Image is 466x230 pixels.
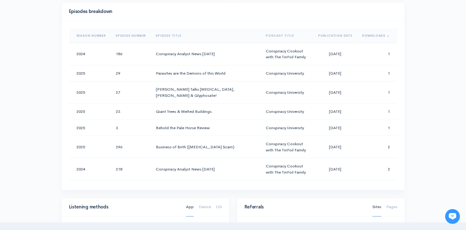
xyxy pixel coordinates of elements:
td: 2024 [69,158,111,180]
td: 2025 [69,81,111,104]
td: Conspiracy University [261,104,313,120]
a: Pages [386,198,397,216]
td: 23 [111,104,151,120]
td: [PERSON_NAME] Talks [MEDICAL_DATA], [PERSON_NAME] & Glyphosate! [151,81,261,104]
td: Conspiracy Cookout with The TinFoil Family [261,180,313,203]
iframe: gist-messenger-bubble-iframe [445,209,460,224]
td: 2024 [69,43,111,65]
th: Sort column [261,28,313,43]
a: OS [216,198,222,216]
td: Behold the Pale Horse Review [151,120,261,136]
a: Device [199,198,211,216]
th: Sort column [313,28,357,43]
td: 1 [357,120,397,136]
td: Conspiracy University [261,81,313,104]
td: 1 [357,104,397,120]
td: Conspiracy Cookout with The TinFoil Family [261,158,313,180]
td: [DATE] [313,81,357,104]
h4: Referrals [245,204,365,210]
td: Conspiracy Analyst News [DATE] [151,43,261,65]
td: [DATE] [313,104,357,120]
h1: Hi 👋 [9,30,114,40]
td: [DATE] [313,43,357,65]
td: Conspiracy Cookout with The TinFoil Family [261,43,313,65]
td: [DATE] [313,136,357,158]
a: App [186,198,194,216]
td: 2025 [69,104,111,120]
td: [DATE] [313,158,357,180]
th: Sort column [151,28,261,43]
td: 2025 [69,65,111,81]
td: 2025 [69,120,111,136]
td: Business of Birth ([MEDICAL_DATA] Scam) [151,136,261,158]
td: 29 [111,65,151,81]
td: 218 [111,158,151,180]
td: 2 [357,158,397,180]
td: 296 [111,136,151,158]
td: 1 [357,43,397,65]
td: Top 10 Historical People [151,180,261,203]
td: Giant Trees & Melted Buildings [151,104,261,120]
td: Conspiracy Cookout with The TinFoil Family [261,136,313,158]
td: 1 [357,81,397,104]
th: Sort column [357,28,397,43]
td: 2 [357,180,397,203]
input: Search articles [18,116,110,128]
h2: Just let us know if you need anything and we'll be happy to help! 🙂 [9,41,114,71]
td: [DATE] [313,180,357,203]
h4: Episodes breakdown [69,9,394,14]
th: Sort column [69,28,111,43]
th: Sort column [111,28,151,43]
td: 2025 [69,136,111,158]
button: New conversation [10,82,114,94]
p: Find an answer quickly [8,106,115,113]
h4: Listening methods [69,204,179,210]
td: [DATE] [313,120,357,136]
a: Sites [372,198,381,216]
td: Parasites are the Demons of this World [151,65,261,81]
td: 2024 [69,180,111,203]
td: [DATE] [313,65,357,81]
td: 186 [111,43,151,65]
td: 1 [357,65,397,81]
td: Conspiracy University [261,120,313,136]
td: Conspiracy University [261,65,313,81]
td: 2 [357,136,397,158]
td: Conspiracy Analyst News [DATE] [151,158,261,180]
td: 216 [111,180,151,203]
td: 27 [111,81,151,104]
td: 3 [111,120,151,136]
span: New conversation [40,85,74,90]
